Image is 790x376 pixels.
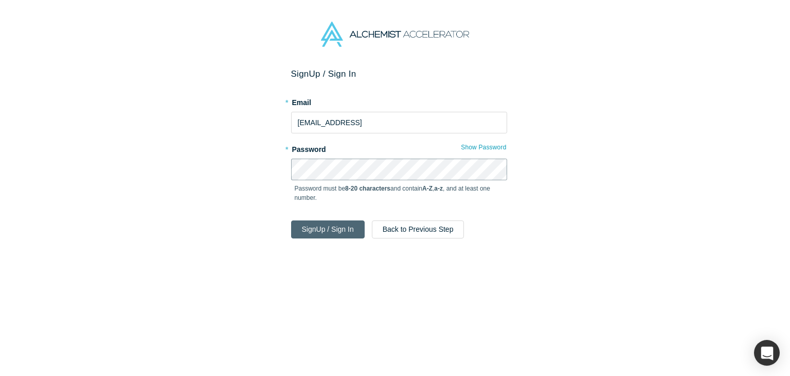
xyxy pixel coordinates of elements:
[434,185,443,192] strong: a-z
[321,22,469,47] img: Alchemist Accelerator Logo
[372,220,464,238] button: Back to Previous Step
[345,185,390,192] strong: 8-20 characters
[295,184,504,202] p: Password must be and contain , , and at least one number.
[291,220,365,238] button: SignUp / Sign In
[291,141,507,155] label: Password
[422,185,433,192] strong: A-Z
[291,69,507,79] h2: Sign Up / Sign In
[460,141,507,154] button: Show Password
[291,94,507,108] label: Email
